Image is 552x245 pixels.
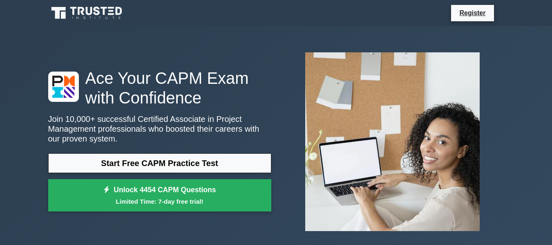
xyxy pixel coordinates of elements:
[48,68,271,108] h1: Ace Your CAPM Exam with Confidence
[48,153,271,173] a: Start Free CAPM Practice Test
[58,197,261,206] small: Limited Time: 7-day free trial!
[454,8,490,18] a: Register
[48,179,271,212] a: Unlock 4454 CAPM QuestionsLimited Time: 7-day free trial!
[48,114,271,144] p: Join 10,000+ successful Certified Associate in Project Management professionals who boosted their...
